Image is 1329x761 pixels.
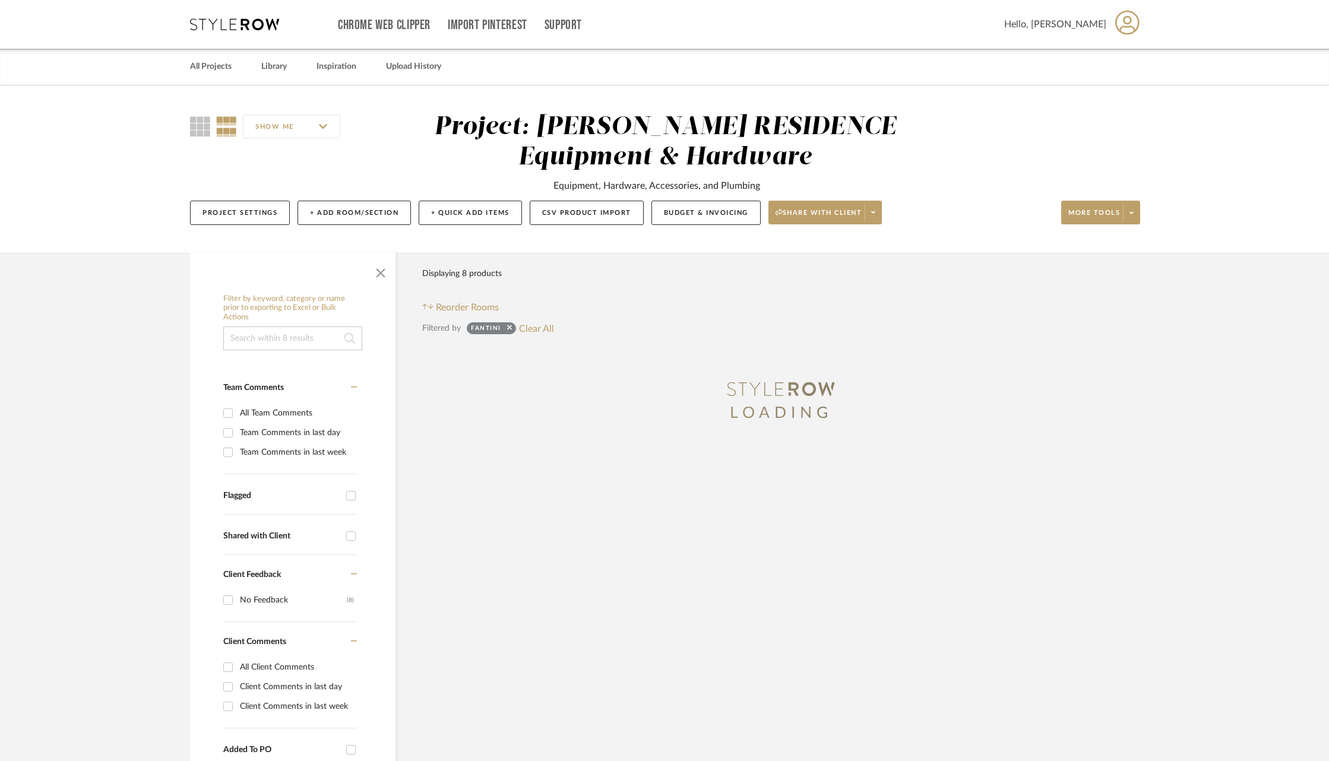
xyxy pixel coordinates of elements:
[317,59,356,75] a: Inspiration
[240,404,354,423] div: All Team Comments
[223,638,286,646] span: Client Comments
[553,179,760,193] div: Equipment, Hardware, Accessories, and Plumbing
[422,300,499,315] button: Reorder Rooms
[419,201,522,225] button: + Quick Add Items
[240,443,354,462] div: Team Comments in last week
[223,531,340,541] div: Shared with Client
[1061,201,1140,224] button: More tools
[651,201,761,225] button: Budget & Invoicing
[768,201,882,224] button: Share with client
[422,262,502,286] div: Displaying 8 products
[730,405,832,421] span: LOADING
[240,677,354,696] div: Client Comments in last day
[240,591,347,610] div: No Feedback
[298,201,411,225] button: + Add Room/Section
[519,321,554,336] button: Clear All
[776,208,862,226] span: Share with client
[240,423,354,442] div: Team Comments in last day
[223,294,362,322] h6: Filter by keyword, category or name prior to exporting to Excel or Bulk Actions
[240,697,354,716] div: Client Comments in last week
[369,259,393,283] button: Close
[448,20,527,30] a: Import Pinterest
[422,322,461,335] div: Filtered by
[1068,208,1120,226] span: More tools
[223,326,362,350] input: Search within 8 results
[1004,17,1106,31] span: Hello, [PERSON_NAME]
[338,20,431,30] a: Chrome Web Clipper
[545,20,582,30] a: Support
[530,201,644,225] button: CSV Product Import
[223,745,340,755] div: Added To PO
[223,491,340,501] div: Flagged
[386,59,441,75] a: Upload History
[261,59,287,75] a: Library
[223,383,284,392] span: Team Comments
[190,59,232,75] a: All Projects
[434,115,896,170] div: Project: [PERSON_NAME] RESIDENCE Equipment & Hardware
[223,570,281,579] span: Client Feedback
[436,300,499,315] span: Reorder Rooms
[471,324,501,336] div: Fantini
[347,591,354,610] div: (8)
[240,658,354,677] div: All Client Comments
[190,201,290,225] button: Project Settings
